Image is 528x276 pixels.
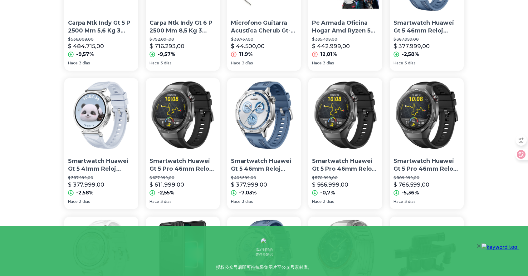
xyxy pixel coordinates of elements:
[76,51,94,58] p: -9,57%
[231,199,241,204] span: Hace
[394,175,460,180] p: $ 809.999,00
[231,61,241,66] span: Hace
[402,51,419,58] p: -2,58%
[64,78,138,152] img: Smartwatch Huawei Gt 5 41mm Reloj Inteligente Gps
[394,37,460,42] p: $ 387.999,00
[308,78,382,209] a: Smartwatch Huawei Gt 5 Pro 46mm Reloj Inteligente GpsSmartwatch Huawei Gt 5 Pro 46mm Reloj Inteli...
[160,199,171,204] span: 3 días
[394,180,429,189] p: $ 766.599,00
[231,175,297,180] p: $ 406.599,00
[68,42,104,51] p: $ 484.715,00
[68,175,134,180] p: $ 387.999,00
[308,78,382,152] img: Smartwatch Huawei Gt 5 Pro 46mm Reloj Inteligente Gps
[64,78,138,209] a: Smartwatch Huawei Gt 5 41mm Reloj Inteligente GpsSmartwatch Huawei Gt 5 41mm Reloj Inteligente Gp...
[146,78,220,209] a: Smartwatch Huawei Gt 5 Pro 46mm Reloj Inteligente GpsSmartwatch Huawei Gt 5 Pro 46mm Reloj Inteli...
[323,61,334,66] span: 3 días
[149,42,184,51] p: $ 716.293,00
[68,61,78,66] span: Hace
[394,61,403,66] span: Hace
[227,78,301,152] img: Smartwatch Huawei Gt 5 46mm Reloj Inteligente Gps
[394,199,403,204] span: Hace
[149,157,216,173] p: Smartwatch Huawei Gt 5 Pro 46mm Reloj Inteligente Gps
[394,42,430,51] p: $ 377.999,00
[312,157,379,173] p: Smartwatch Huawei Gt 5 Pro 46mm Reloj Inteligente Gps
[312,199,322,204] span: Hace
[242,199,253,204] span: 3 días
[312,42,350,51] p: $ 442.999,00
[231,37,297,42] p: $ 39.767,00
[312,19,379,35] p: Pc Armada Oficina Hogar Amd Ryzen 5 4500 16gb Gt 730
[312,61,322,66] span: Hace
[242,61,253,66] span: 3 días
[76,189,94,197] p: -2,58%
[79,199,90,204] span: 3 días
[312,180,348,189] p: $ 566.999,00
[149,175,216,180] p: $ 627.999,00
[402,189,419,197] p: -5,36%
[68,19,134,35] p: Carpa Ntk Indy Gt 5 P 2500 Mm 5,6 Kg 3 Estaciones 2 Entradas
[160,61,171,66] span: 3 días
[404,199,415,204] span: 3 días
[68,180,104,189] p: $ 377.999,00
[320,51,337,58] p: 12,01%
[149,180,184,189] p: $ 611.999,00
[231,180,267,189] p: $ 377.999,00
[231,19,297,35] p: Microfono Guitarra Acustica Cherub Gt-3 Eq 5 Bandas Afinador
[404,61,415,66] span: 3 días
[79,61,90,66] span: 3 días
[68,199,78,204] span: Hace
[390,78,464,209] a: Smartwatch Huawei Gt 5 Pro 46mm Reloj Inteligente GpsSmartwatch Huawei Gt 5 Pro 46mm Reloj Inteli...
[312,175,379,180] p: $ 570.999,00
[158,189,174,197] p: -2,55%
[231,42,265,51] p: $ 44.500,00
[149,199,159,204] span: Hace
[390,78,464,152] img: Smartwatch Huawei Gt 5 Pro 46mm Reloj Inteligente Gps
[239,189,257,197] p: -7,03%
[227,78,301,209] a: Smartwatch Huawei Gt 5 46mm Reloj Inteligente GpsSmartwatch Huawei Gt 5 46mm Reloj Inteligente Gp...
[68,37,134,42] p: $ 536.008,00
[149,37,216,42] p: $ 792.091,00
[149,61,159,66] span: Hace
[231,157,297,173] p: Smartwatch Huawei Gt 5 46mm Reloj Inteligente Gps
[149,19,216,35] p: Carpa Ntk Indy Gt 6 P 2500 Mm 8,5 Kg 3 Estaciones 2 Entradas
[312,37,379,42] p: $ 395.499,00
[323,199,334,204] span: 3 días
[394,19,460,35] p: Smartwatch Huawei Gt 5 46mm Reloj Inteligente Gps
[239,51,253,58] p: 11,9%
[68,157,134,173] p: Smartwatch Huawei Gt 5 41mm Reloj Inteligente Gps
[146,78,220,152] img: Smartwatch Huawei Gt 5 Pro 46mm Reloj Inteligente Gps
[158,51,175,58] p: -9,57%
[394,157,460,173] p: Smartwatch Huawei Gt 5 Pro 46mm Reloj Inteligente Gps
[320,189,335,197] p: -0,7%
